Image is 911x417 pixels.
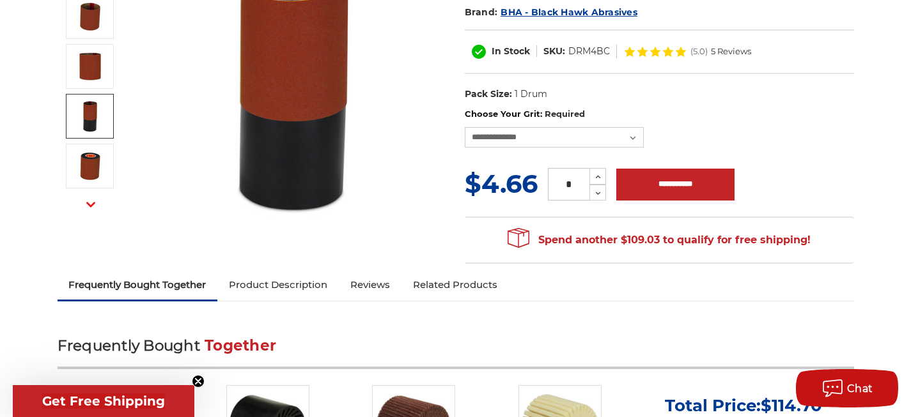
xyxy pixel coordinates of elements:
a: BHA - Black Hawk Abrasives [501,6,637,18]
span: $114.70 [761,395,822,416]
small: Required [545,109,585,119]
div: Get Free ShippingClose teaser [13,385,194,417]
span: Frequently Bought [58,337,200,354]
a: Related Products [401,271,509,299]
span: $4.66 [465,168,538,199]
span: (5.0) [690,47,708,56]
img: 3.5x4 inch ceramic sanding band for expanding rubber drum [74,1,106,33]
a: Frequently Bought Together [58,271,218,299]
button: Next [75,191,106,218]
a: Product Description [217,271,339,299]
img: 3.5” x 4” Ceramic Sanding Band [74,100,106,132]
img: 4x11 sanding belt [74,150,106,182]
span: Spend another $109.03 to qualify for free shipping! [508,234,811,246]
button: Close teaser [192,375,205,388]
img: sanding band [74,50,106,82]
span: Brand: [465,6,498,18]
dd: 1 Drum [515,87,547,101]
button: Chat [796,369,898,407]
span: 5 Reviews [711,47,751,56]
dt: SKU: [543,45,565,58]
a: Reviews [339,271,401,299]
span: Chat [847,383,873,395]
span: Together [205,337,276,354]
dt: Pack Size: [465,87,512,101]
p: Total Price: [665,395,822,416]
label: Choose Your Grit: [465,108,854,121]
span: Get Free Shipping [42,393,165,409]
dd: DRM4BC [568,45,610,58]
span: In Stock [492,45,530,57]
